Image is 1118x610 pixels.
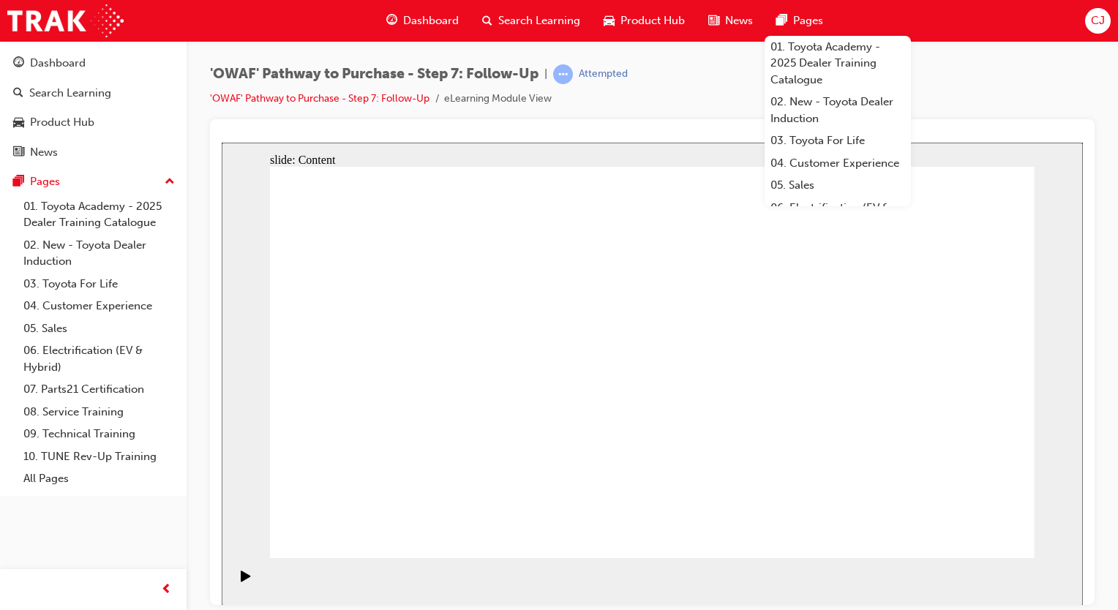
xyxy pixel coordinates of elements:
[18,339,181,378] a: 06. Electrification (EV & Hybrid)
[765,174,911,197] a: 05. Sales
[18,295,181,317] a: 04. Customer Experience
[604,12,615,30] span: car-icon
[13,176,24,189] span: pages-icon
[765,197,911,236] a: 06. Electrification (EV & Hybrid)
[776,12,787,30] span: pages-icon
[6,109,181,136] a: Product Hub
[1091,12,1105,29] span: CJ
[6,47,181,168] button: DashboardSearch LearningProduct HubNews
[1085,8,1111,34] button: CJ
[482,12,492,30] span: search-icon
[375,6,470,36] a: guage-iconDashboard
[544,66,547,83] span: |
[444,91,552,108] li: eLearning Module View
[13,146,24,159] span: news-icon
[592,6,697,36] a: car-iconProduct Hub
[18,317,181,340] a: 05. Sales
[7,4,124,37] img: Trak
[498,12,580,29] span: Search Learning
[7,415,32,463] div: playback controls
[30,55,86,72] div: Dashboard
[18,378,181,401] a: 07. Parts21 Certification
[30,144,58,161] div: News
[18,195,181,234] a: 01. Toyota Academy - 2025 Dealer Training Catalogue
[765,152,911,175] a: 04. Customer Experience
[725,12,753,29] span: News
[30,114,94,131] div: Product Hub
[30,173,60,190] div: Pages
[18,423,181,445] a: 09. Technical Training
[386,12,397,30] span: guage-icon
[165,173,175,192] span: up-icon
[18,467,181,490] a: All Pages
[18,445,181,468] a: 10. TUNE Rev-Up Training
[18,273,181,295] a: 03. Toyota For Life
[7,427,32,452] button: Play (Ctrl+Alt+P)
[6,80,181,107] a: Search Learning
[470,6,592,36] a: search-iconSearch Learning
[6,50,181,77] a: Dashboard
[13,116,24,129] span: car-icon
[210,66,539,83] span: 'OWAF' Pathway to Purchase - Step 7: Follow-Up
[6,168,181,195] button: Pages
[210,92,429,105] a: 'OWAF' Pathway to Purchase - Step 7: Follow-Up
[765,6,835,36] a: pages-iconPages
[161,581,172,599] span: prev-icon
[18,234,181,273] a: 02. New - Toyota Dealer Induction
[765,36,911,91] a: 01. Toyota Academy - 2025 Dealer Training Catalogue
[18,401,181,423] a: 08. Service Training
[697,6,765,36] a: news-iconNews
[553,64,573,84] span: learningRecordVerb_ATTEMPT-icon
[620,12,685,29] span: Product Hub
[29,85,111,102] div: Search Learning
[765,91,911,129] a: 02. New - Toyota Dealer Induction
[708,12,719,30] span: news-icon
[6,139,181,166] a: News
[13,87,23,100] span: search-icon
[403,12,459,29] span: Dashboard
[793,12,823,29] span: Pages
[13,57,24,70] span: guage-icon
[579,67,628,81] div: Attempted
[765,129,911,152] a: 03. Toyota For Life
